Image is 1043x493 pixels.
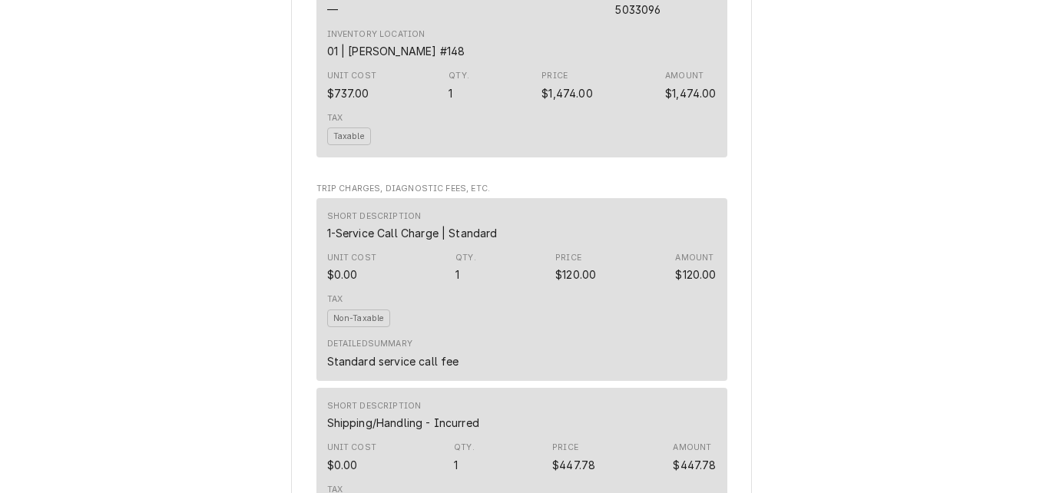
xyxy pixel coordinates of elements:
[665,85,716,101] div: Amount
[615,2,661,18] div: Part Number
[327,70,376,101] div: Cost
[327,43,465,59] div: Inventory Location
[455,252,476,264] div: Qty.
[449,70,469,82] div: Qty.
[327,252,376,283] div: Cost
[327,293,343,306] div: Tax
[327,353,459,369] div: Standard service call fee
[455,252,476,283] div: Quantity
[449,70,469,101] div: Quantity
[555,252,596,283] div: Price
[665,70,716,101] div: Amount
[327,400,422,412] div: Short Description
[327,70,376,82] div: Unit Cost
[327,442,376,454] div: Unit Cost
[552,442,578,454] div: Price
[327,400,479,431] div: Short Description
[455,266,459,283] div: Quantity
[555,266,596,283] div: Price
[327,2,338,18] div: Manufacturer
[327,127,371,145] span: Taxable
[327,225,498,241] div: Short Description
[454,457,458,473] div: Quantity
[327,338,412,350] div: Detailed Summary
[327,28,425,41] div: Inventory Location
[327,309,391,327] span: Non-Taxable
[675,252,714,264] div: Amount
[541,70,568,82] div: Price
[449,85,452,101] div: Quantity
[327,415,479,431] div: Short Description
[327,266,358,283] div: Cost
[673,457,716,473] div: Amount
[675,266,716,283] div: Amount
[327,442,376,472] div: Cost
[327,210,422,223] div: Short Description
[454,442,475,454] div: Qty.
[327,457,358,473] div: Cost
[673,442,711,454] div: Amount
[555,252,581,264] div: Price
[673,442,716,472] div: Amount
[327,112,343,124] div: Tax
[541,70,592,101] div: Price
[327,28,465,59] div: Inventory Location
[552,457,595,473] div: Price
[552,442,595,472] div: Price
[327,210,498,241] div: Short Description
[675,252,716,283] div: Amount
[454,442,475,472] div: Quantity
[541,85,592,101] div: Price
[665,70,704,82] div: Amount
[316,198,727,382] div: Line Item
[327,85,369,101] div: Cost
[327,252,376,264] div: Unit Cost
[316,183,727,195] span: Trip Charges, Diagnostic Fees, etc.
